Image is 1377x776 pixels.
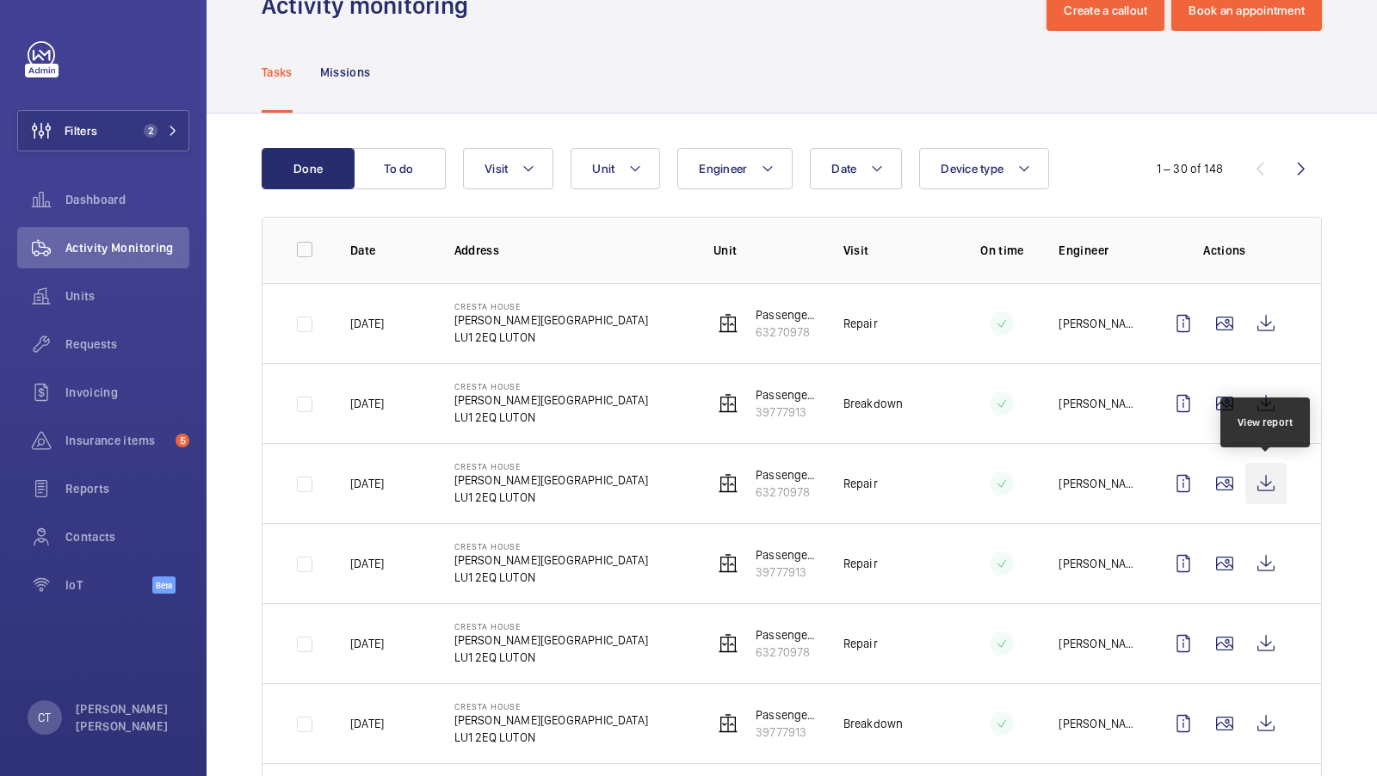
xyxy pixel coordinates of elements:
p: Passenger Lift 1 [756,386,816,403]
p: Repair [843,475,878,492]
p: 63270978 [756,644,816,661]
img: elevator.svg [718,473,738,494]
p: [PERSON_NAME][GEOGRAPHIC_DATA] [454,311,648,329]
p: Cresta House [454,381,648,391]
p: Repair [843,315,878,332]
p: LU1 2EQ LUTON [454,409,648,426]
img: elevator.svg [718,313,738,334]
p: 39777913 [756,403,816,421]
button: Unit [571,148,660,189]
p: Breakdown [843,715,904,732]
button: Filters2 [17,110,189,151]
p: LU1 2EQ LUTON [454,569,648,586]
span: IoT [65,576,152,594]
p: Engineer [1059,242,1135,259]
img: elevator.svg [718,633,738,654]
p: [PERSON_NAME] [1059,395,1135,412]
p: LU1 2EQ LUTON [454,649,648,666]
p: Cresta House [454,621,648,631]
p: 39777913 [756,564,816,581]
span: 5 [176,434,189,447]
p: Repair [843,555,878,572]
p: [PERSON_NAME][GEOGRAPHIC_DATA] [454,631,648,649]
p: [DATE] [350,715,384,732]
span: Units [65,287,189,305]
div: 1 – 30 of 148 [1157,160,1223,177]
p: CT [38,709,51,726]
span: Visit [485,162,508,176]
p: [PERSON_NAME][GEOGRAPHIC_DATA] [454,471,648,489]
p: Address [454,242,686,259]
p: Repair [843,635,878,652]
span: Beta [152,576,176,594]
p: [DATE] [350,475,384,492]
p: Tasks [262,64,293,81]
p: [PERSON_NAME] [1059,475,1135,492]
p: Cresta House [454,541,648,551]
button: To do [353,148,446,189]
p: [PERSON_NAME][GEOGRAPHIC_DATA] [454,711,648,729]
img: elevator.svg [718,553,738,574]
div: View report [1238,415,1294,430]
p: Breakdown [843,395,904,412]
p: Cresta House [454,301,648,311]
p: Passenger Lift 1 [756,546,816,564]
p: [PERSON_NAME][GEOGRAPHIC_DATA] [454,391,648,409]
p: 63270978 [756,483,816,501]
span: Engineer [699,162,747,176]
p: 39777913 [756,724,816,741]
button: Device type [919,148,1049,189]
p: [DATE] [350,315,384,332]
span: 2 [144,124,157,138]
p: [DATE] [350,635,384,652]
p: Date [350,242,427,259]
p: [PERSON_NAME] [1059,715,1135,732]
p: [DATE] [350,555,384,572]
p: Actions [1163,242,1287,259]
p: Passenger Lift 2 fire fighter [756,466,816,483]
p: On time [973,242,1031,259]
p: Cresta House [454,461,648,471]
p: [PERSON_NAME][GEOGRAPHIC_DATA] [454,551,648,569]
img: elevator.svg [718,393,738,414]
span: Device type [941,162,1003,176]
p: Passenger Lift 1 [756,706,816,724]
p: LU1 2EQ LUTON [454,729,648,746]
button: Engineer [677,148,793,189]
p: [PERSON_NAME] [1059,555,1135,572]
p: [PERSON_NAME] [1059,315,1135,332]
span: Unit [592,162,614,176]
p: LU1 2EQ LUTON [454,489,648,506]
img: elevator.svg [718,713,738,734]
p: LU1 2EQ LUTON [454,329,648,346]
p: Passenger Lift 2 fire fighter [756,626,816,644]
p: Passenger Lift 2 fire fighter [756,306,816,323]
p: Missions [320,64,371,81]
p: Unit [713,242,816,259]
p: [PERSON_NAME] de [PERSON_NAME] [1059,635,1135,652]
button: Date [810,148,902,189]
button: Done [262,148,355,189]
p: 63270978 [756,323,816,341]
span: Insurance items [65,432,169,449]
button: Visit [463,148,553,189]
span: Invoicing [65,384,189,401]
span: Requests [65,336,189,353]
p: Cresta House [454,701,648,711]
span: Reports [65,480,189,497]
span: Date [831,162,856,176]
p: [PERSON_NAME] [PERSON_NAME] [76,700,179,735]
span: Activity Monitoring [65,239,189,256]
span: Dashboard [65,191,189,208]
p: [DATE] [350,395,384,412]
span: Filters [65,122,97,139]
span: Contacts [65,528,189,545]
p: Visit [843,242,946,259]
